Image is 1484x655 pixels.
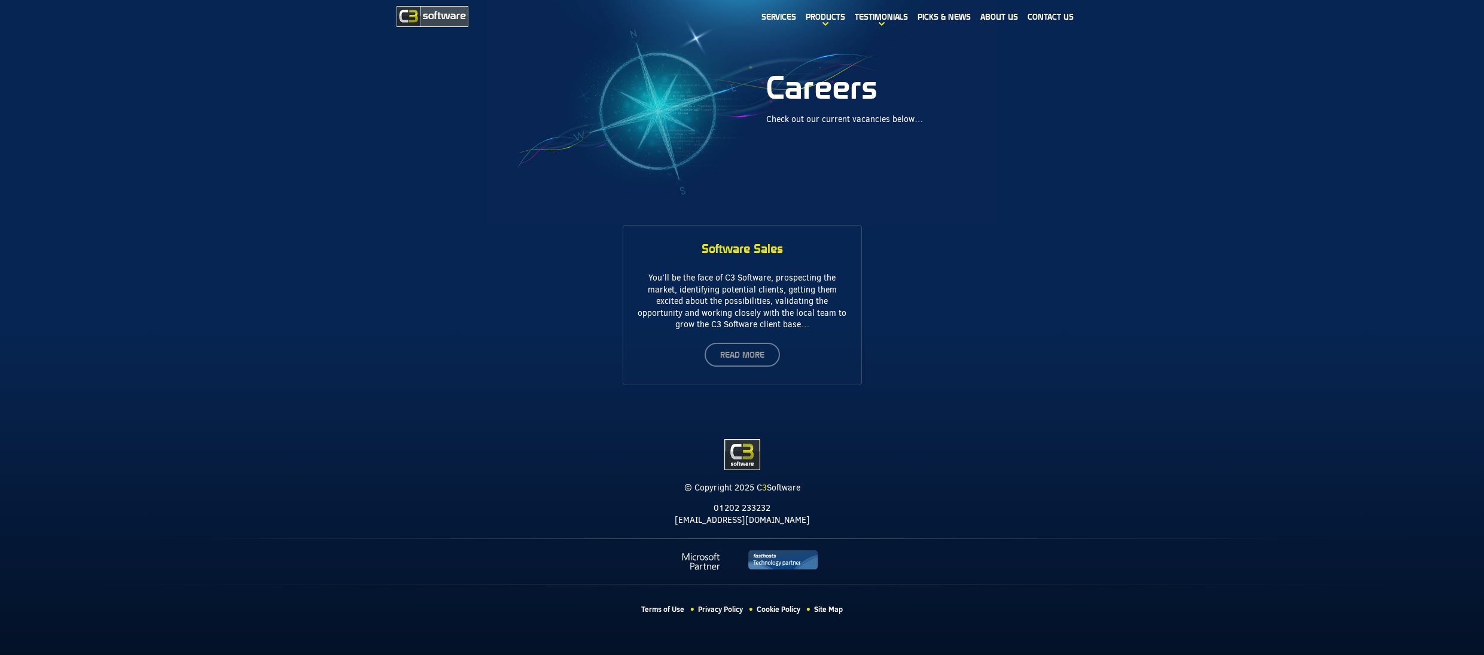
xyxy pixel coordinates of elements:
a: About us [976,3,1023,31]
a: Contact Us [1023,3,1078,31]
a: Cookie Policy [757,604,800,614]
span: 3 [762,482,767,493]
h1: Careers [766,73,1059,102]
a: Terms of Use [641,604,684,614]
img: Fasthosts Technology Partner [748,550,818,569]
a: [EMAIL_ADDRESS][DOMAIN_NAME] [675,514,810,526]
a: Products [801,3,850,31]
a: Picks & News [913,3,976,31]
p: You’ll be the face of C3 Software, prospecting the market, identifying potential clients, getting... [635,272,849,331]
img: Microsoft Partner [674,551,729,572]
p: Check out our current vacancies below… [766,114,1059,126]
h4: Software Sales [635,243,849,254]
a: Privacy Policy [698,604,743,614]
a: Read More [705,343,780,367]
img: C3 Software [397,6,468,27]
a: Services [757,3,801,31]
img: C3 Software [724,439,760,470]
a: Site Map [814,604,843,614]
div: © Copyright 2025 C Software [401,482,1083,494]
a: 01202 233232 [714,502,770,514]
span: Read More [720,351,764,358]
a: Testimonials [850,3,913,31]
